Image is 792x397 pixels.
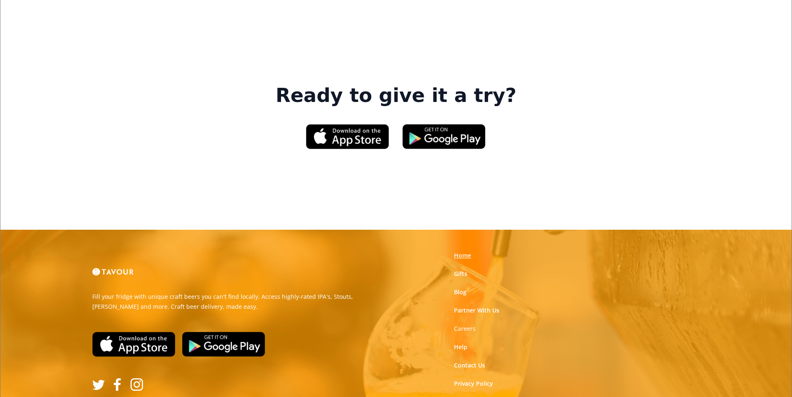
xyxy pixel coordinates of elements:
[454,306,499,315] a: Partner With Us
[454,270,467,278] a: Gifts
[276,84,516,107] strong: Ready to give it a try?
[454,325,476,332] strong: Careers
[454,288,466,296] a: Blog
[454,325,476,333] a: Careers
[454,251,471,260] a: Home
[92,292,390,312] p: Fill your fridge with unique craft beers you can't find locally. Access highly-rated IPA's, Stout...
[454,361,485,370] a: Contact Us
[454,380,493,388] a: Privacy Policy
[454,343,467,351] a: Help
